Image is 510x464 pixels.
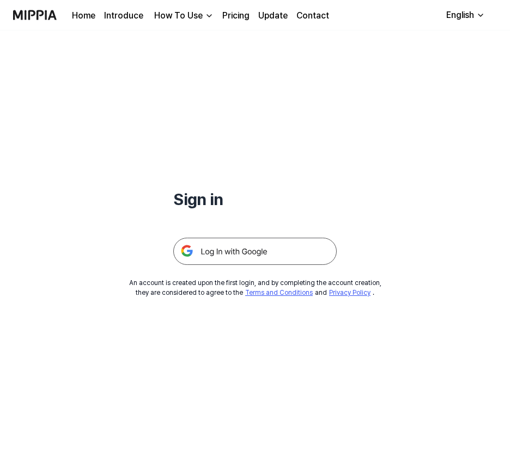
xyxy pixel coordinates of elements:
div: An account is created upon the first login, and by completing the account creation, they are cons... [129,278,381,298]
a: Home [72,9,95,22]
img: down [205,11,214,20]
button: How To Use [152,9,214,22]
a: Terms and Conditions [245,289,313,296]
a: Pricing [222,9,250,22]
div: How To Use [152,9,205,22]
button: English [438,4,491,26]
a: Update [258,9,288,22]
a: Introduce [104,9,143,22]
a: Contact [296,9,329,22]
div: English [444,9,476,22]
h1: Sign in [173,187,337,212]
a: Privacy Policy [329,289,371,296]
img: 구글 로그인 버튼 [173,238,337,265]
